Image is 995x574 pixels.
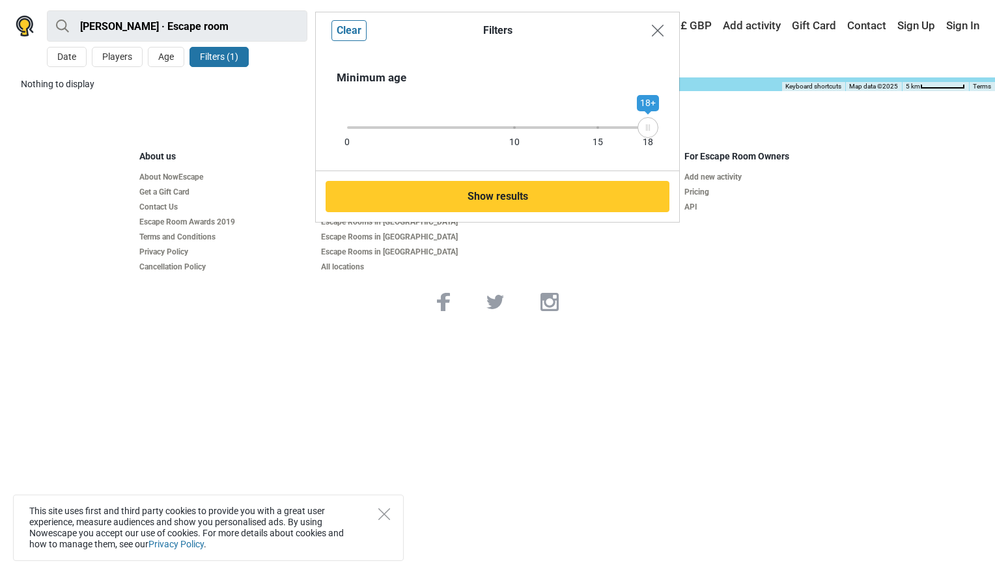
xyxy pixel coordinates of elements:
[643,135,653,149] div: 18
[326,181,669,212] button: Show results
[13,495,404,561] div: This site uses first and third party cookies to provide you with a great user experience, measure...
[337,70,658,87] div: Minimum age
[509,135,520,149] div: 10
[640,98,656,108] span: 18+
[652,25,664,36] img: Close modal
[378,508,390,520] button: Close
[331,20,367,41] button: Clear
[344,135,350,149] div: 0
[593,135,603,149] div: 15
[148,539,204,549] a: Privacy Policy
[326,23,669,38] div: Filters
[645,18,670,43] button: Close modal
